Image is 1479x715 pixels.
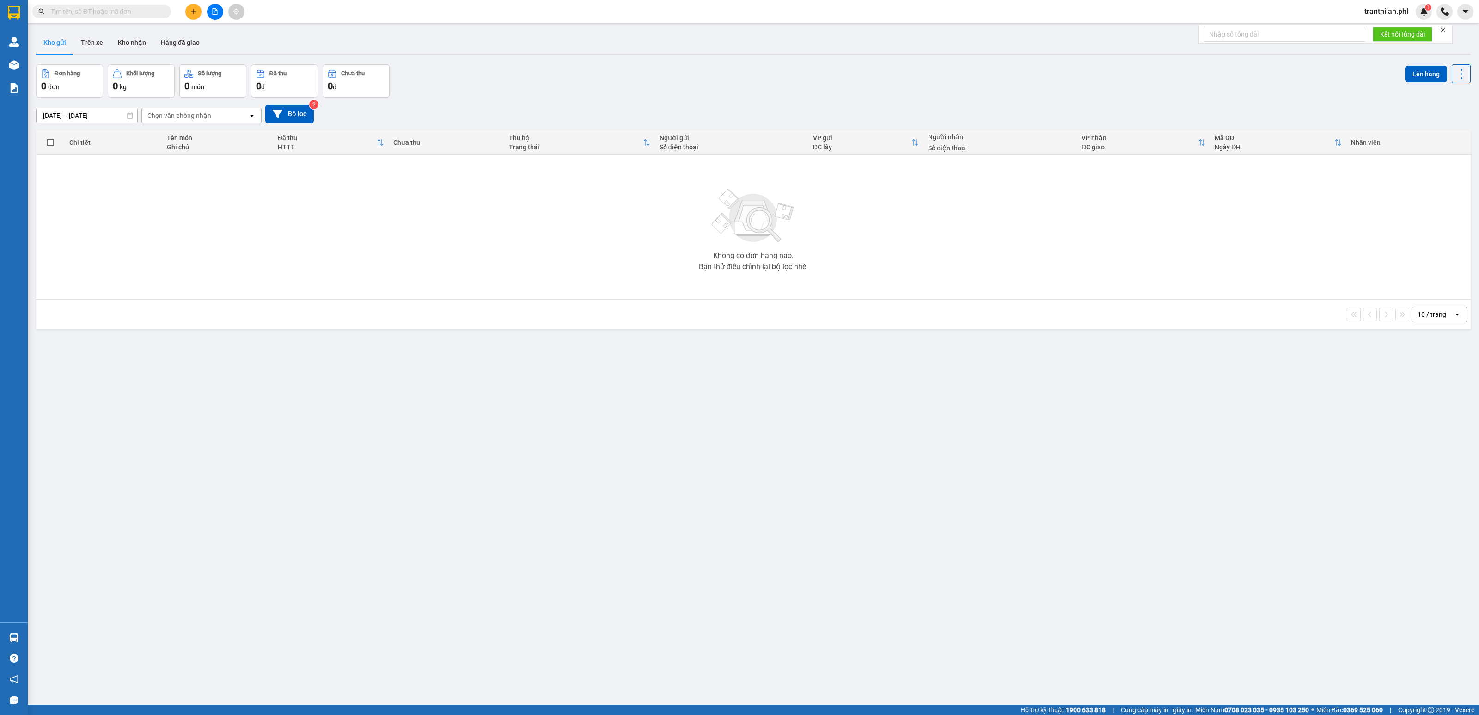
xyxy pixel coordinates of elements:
span: 0 [328,80,333,92]
button: plus [185,4,202,20]
div: Đã thu [278,134,377,142]
div: Không có đơn hàng nào. [713,252,794,259]
span: Miền Nam [1195,705,1309,715]
img: warehouse-icon [9,633,19,642]
span: | [1112,705,1114,715]
div: Số điện thoại [928,144,1072,152]
span: đơn [48,83,60,91]
div: Khối lượng [126,70,154,77]
img: solution-icon [9,83,19,93]
img: icon-new-feature [1420,7,1428,16]
input: Tìm tên, số ĐT hoặc mã đơn [51,6,160,17]
span: 0 [41,80,46,92]
th: Toggle SortBy [808,130,924,155]
span: Hỗ trợ kỹ thuật: [1021,705,1106,715]
span: món [191,83,204,91]
button: Kho gửi [36,31,73,54]
span: ⚪️ [1311,708,1314,712]
span: đ [261,83,265,91]
div: HTTT [278,143,377,151]
span: message [10,696,18,704]
div: Trạng thái [509,143,643,151]
button: aim [228,4,244,20]
div: Nhân viên [1351,139,1466,146]
div: Người gửi [660,134,804,142]
button: Số lượng0món [179,64,246,98]
th: Toggle SortBy [504,130,655,155]
th: Toggle SortBy [1210,130,1346,155]
strong: 1900 2867 [42,43,112,61]
svg: open [1454,311,1461,318]
div: Ghi chú [167,143,269,151]
div: Người nhận [928,133,1072,141]
input: Select a date range. [37,108,137,123]
div: Bạn thử điều chỉnh lại bộ lọc nhé! [699,263,808,271]
div: VP nhận [1082,134,1198,142]
div: ĐC giao [1082,143,1198,151]
span: file-add [212,8,218,15]
button: caret-down [1457,4,1473,20]
img: svg+xml;base64,PHN2ZyBjbGFzcz0ibGlzdC1wbHVnX19zdmciIHhtbG5zPSJodHRwOi8vd3d3LnczLm9yZy8yMDAwL3N2Zy... [707,184,800,248]
div: Chưa thu [393,139,500,146]
span: copyright [1428,707,1434,713]
strong: TEM HÀNG [35,62,96,74]
button: Chưa thu0đ [323,64,390,98]
span: Miền Bắc [1316,705,1383,715]
button: Kết nối tổng đài [1373,27,1432,42]
button: file-add [207,4,223,20]
button: Bộ lọc [265,105,314,123]
img: logo-vxr [8,6,20,20]
button: Khối lượng0kg [108,64,175,98]
span: | [1390,705,1391,715]
div: VP gửi [813,134,912,142]
div: Đã thu [269,70,287,77]
span: aim [233,8,239,15]
img: phone-icon [1441,7,1449,16]
span: 0 [256,80,261,92]
div: Số lượng [198,70,221,77]
span: Kết nối tổng đài [1380,29,1425,39]
strong: [PERSON_NAME] [4,7,127,24]
button: Lên hàng [1405,66,1447,82]
div: Đơn hàng [55,70,80,77]
div: Ngày ĐH [1215,143,1334,151]
strong: Tổng đài hỗ trợ: [18,26,104,61]
div: Số điện thoại [660,143,804,151]
span: 0 [184,80,189,92]
button: Đã thu0đ [251,64,318,98]
th: Toggle SortBy [1077,130,1210,155]
span: close [1440,27,1446,33]
strong: 1900 633 818 [1066,706,1106,714]
div: Chọn văn phòng nhận [147,111,211,120]
div: ĐC lấy [813,143,912,151]
strong: 0708 023 035 - 0935 103 250 [1224,706,1309,714]
span: 0 [113,80,118,92]
span: caret-down [1461,7,1470,16]
img: warehouse-icon [9,37,19,47]
button: Kho nhận [110,31,153,54]
span: tranthilan.phl [1357,6,1416,17]
div: Thu hộ [509,134,643,142]
th: Toggle SortBy [273,130,389,155]
span: search [38,8,45,15]
div: Tên món [167,134,269,142]
svg: open [248,112,256,119]
span: 1 [1426,4,1430,11]
span: question-circle [10,654,18,663]
span: plus [190,8,197,15]
span: Cung cấp máy in - giấy in: [1121,705,1193,715]
strong: 0369 525 060 [1343,706,1383,714]
input: Nhập số tổng đài [1204,27,1365,42]
span: kg [120,83,127,91]
button: Trên xe [73,31,110,54]
div: 10 / trang [1418,310,1446,319]
span: đ [333,83,336,91]
span: notification [10,675,18,684]
sup: 1 [1425,4,1431,11]
sup: 2 [309,100,318,109]
div: Chi tiết [69,139,158,146]
div: Mã GD [1215,134,1334,142]
div: Chưa thu [341,70,365,77]
img: warehouse-icon [9,60,19,70]
button: Đơn hàng0đơn [36,64,103,98]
